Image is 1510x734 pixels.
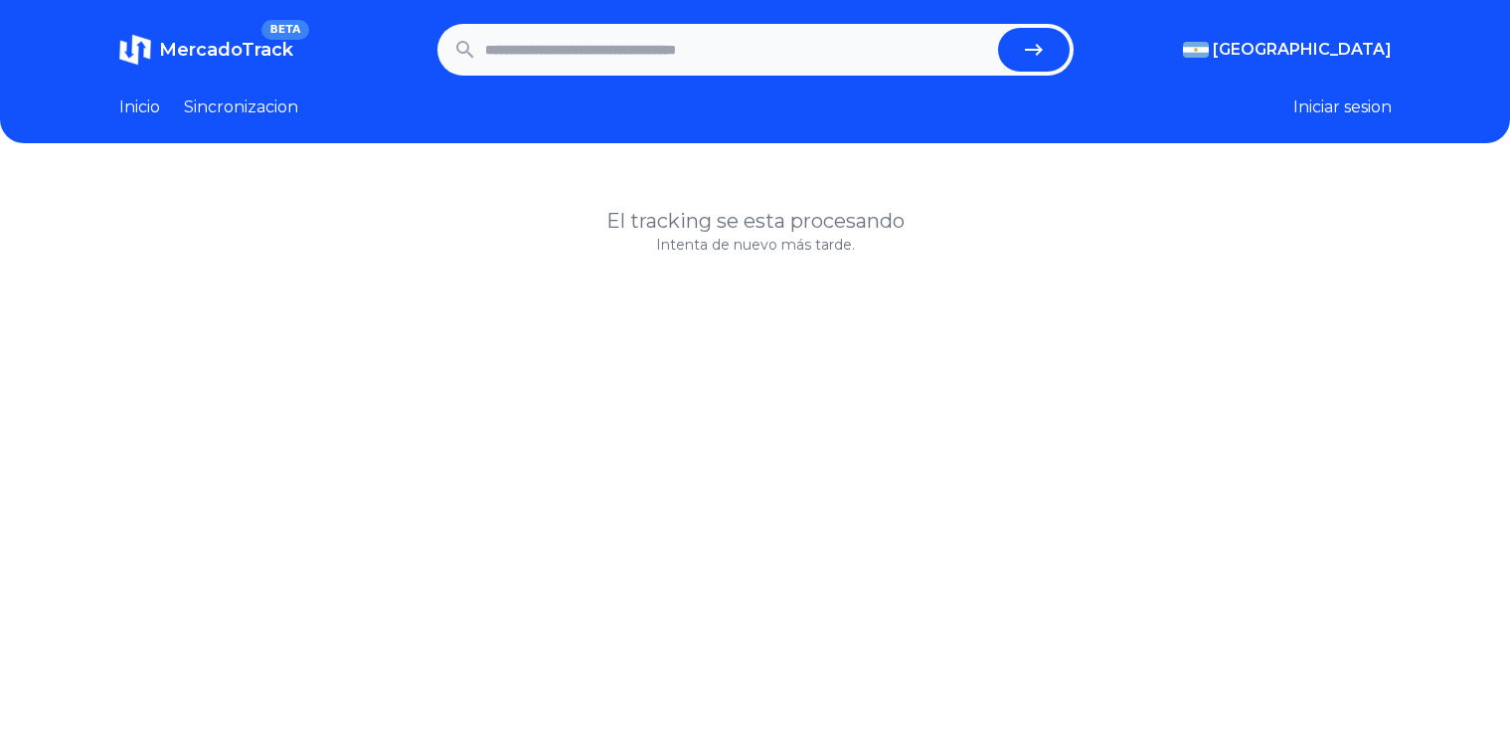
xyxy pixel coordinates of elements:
img: MercadoTrack [119,34,151,66]
a: Inicio [119,95,160,119]
h1: El tracking se esta procesando [119,207,1392,235]
button: [GEOGRAPHIC_DATA] [1183,38,1392,62]
span: MercadoTrack [159,39,293,61]
a: Sincronizacion [184,95,298,119]
p: Intenta de nuevo más tarde. [119,235,1392,255]
a: MercadoTrackBETA [119,34,293,66]
span: [GEOGRAPHIC_DATA] [1213,38,1392,62]
button: Iniciar sesion [1293,95,1392,119]
img: Argentina [1183,42,1209,58]
span: BETA [261,20,308,40]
